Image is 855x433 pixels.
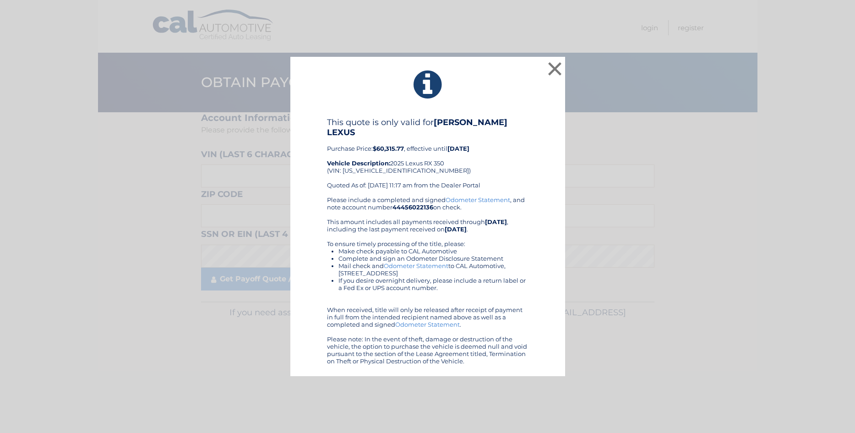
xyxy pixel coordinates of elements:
li: If you desire overnight delivery, please include a return label or a Fed Ex or UPS account number. [338,277,528,291]
b: $60,315.77 [373,145,404,152]
a: Odometer Statement [384,262,448,269]
div: Purchase Price: , effective until 2025 Lexus RX 350 (VIN: [US_VEHICLE_IDENTIFICATION_NUMBER]) Quo... [327,117,528,196]
b: [DATE] [445,225,467,233]
b: [PERSON_NAME] LEXUS [327,117,507,137]
b: 44456022136 [392,203,433,211]
li: Complete and sign an Odometer Disclosure Statement [338,255,528,262]
strong: Vehicle Description: [327,159,390,167]
a: Odometer Statement [395,321,460,328]
h4: This quote is only valid for [327,117,528,137]
li: Mail check and to CAL Automotive, [STREET_ADDRESS] [338,262,528,277]
a: Odometer Statement [446,196,510,203]
div: Please include a completed and signed , and note account number on check. This amount includes al... [327,196,528,365]
b: [DATE] [485,218,507,225]
b: [DATE] [447,145,469,152]
button: × [546,60,564,78]
li: Make check payable to CAL Automotive [338,247,528,255]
